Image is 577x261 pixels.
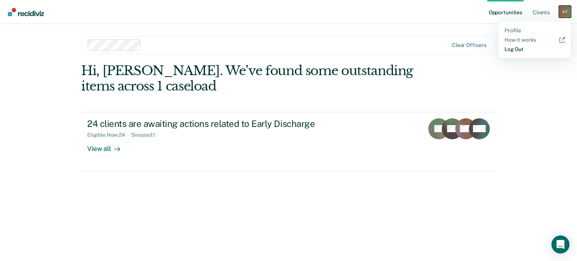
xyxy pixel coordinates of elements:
[559,6,571,18] button: Profile dropdown button
[87,118,351,129] div: 24 clients are awaiting actions related to Early Discharge
[551,235,569,253] div: Open Intercom Messenger
[131,132,161,138] div: Snoozed : 1
[504,46,565,53] a: Log Out
[8,8,44,16] img: Recidiviz
[81,63,413,94] div: Hi, [PERSON_NAME]. We’ve found some outstanding items across 1 caseload
[504,37,565,43] a: How it works
[504,27,565,34] a: Profile
[81,112,496,171] a: 24 clients are awaiting actions related to Early DischargeEligible Now:24Snoozed:1View all
[87,132,131,138] div: Eligible Now : 24
[87,138,129,153] div: View all
[452,42,486,48] div: Clear officers
[559,6,571,18] div: K F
